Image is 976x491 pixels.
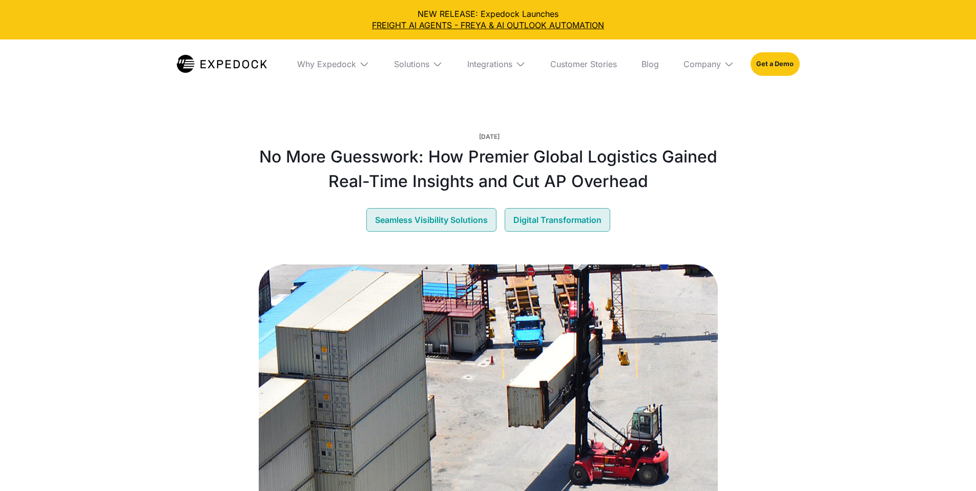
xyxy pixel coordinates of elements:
a: Blog [633,39,667,89]
div: Company [683,59,721,69]
div: Solutions [394,59,429,69]
div: Why Expedock [289,39,378,89]
h1: No More Guesswork: How Premier Global Logistics Gained Real-Time Insights and Cut AP Overhead [259,145,718,194]
p: [DATE] [261,129,718,145]
div: Digital Transformation [513,213,601,227]
div: Company [675,39,742,89]
a: FREIGHT AI AGENTS - FREYA & AI OUTLOOK AUTOMATION [8,19,968,31]
a: Customer Stories [542,39,625,89]
a: Get a Demo [751,52,799,76]
div: Solutions [386,39,451,89]
div: Why Expedock [297,59,356,69]
div: Seamless Visibility Solutions [375,213,488,227]
div: Integrations [459,39,534,89]
div: NEW RELEASE: Expedock Launches [8,8,968,31]
div: Integrations [467,59,512,69]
